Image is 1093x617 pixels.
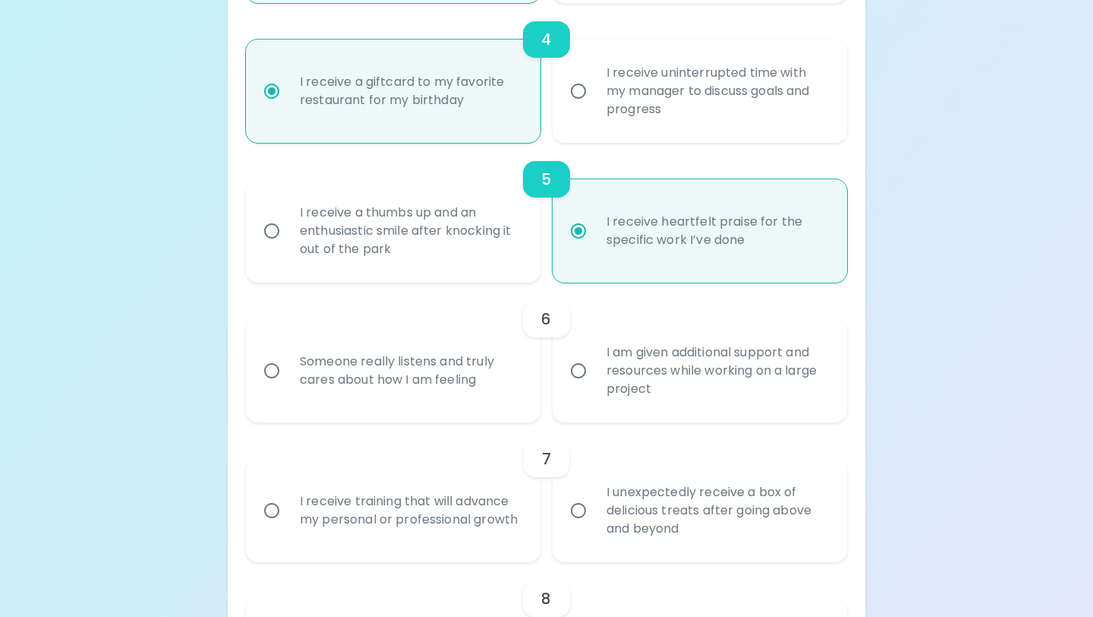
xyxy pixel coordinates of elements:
div: I receive training that will advance my personal or professional growth [288,474,532,547]
div: choice-group-check [246,283,847,422]
h6: 6 [541,307,551,331]
div: I receive a thumbs up and an enthusiastic smile after knocking it out of the park [288,185,532,277]
div: Someone really listens and truly cares about how I am feeling [288,334,532,407]
div: choice-group-check [246,143,847,283]
div: I unexpectedly receive a box of delicious treats after going above and beyond [594,465,839,556]
div: choice-group-check [246,3,847,143]
div: I receive a giftcard to my favorite restaurant for my birthday [288,55,532,128]
div: I receive uninterrupted time with my manager to discuss goals and progress [594,46,839,137]
div: choice-group-check [246,422,847,562]
h6: 5 [541,167,551,191]
h6: 8 [541,587,551,611]
div: I receive heartfelt praise for the specific work I’ve done [594,195,839,267]
h6: 4 [541,27,551,52]
div: I am given additional support and resources while working on a large project [594,325,839,416]
h6: 7 [542,447,551,471]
